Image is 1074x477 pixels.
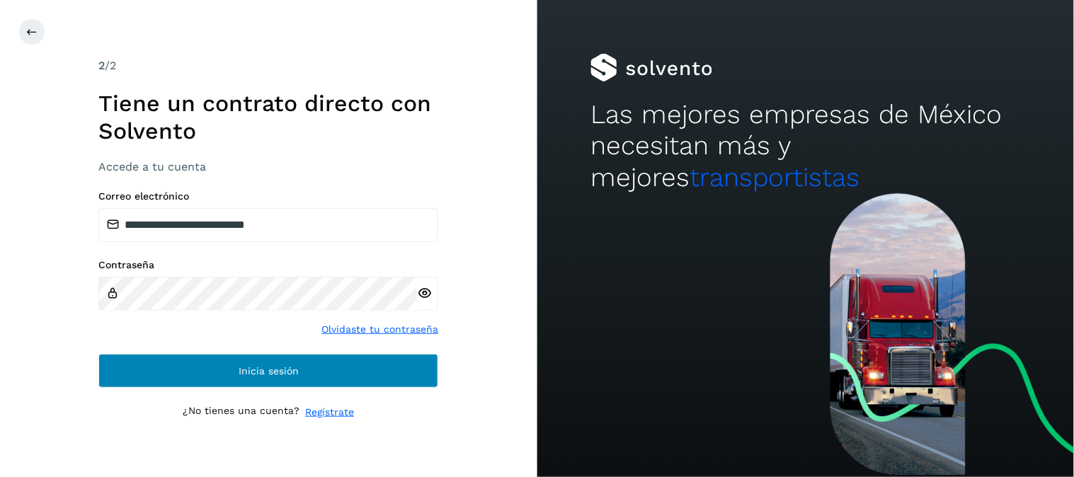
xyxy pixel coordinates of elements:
span: Inicia sesión [239,366,299,376]
label: Contraseña [98,259,438,271]
button: Inicia sesión [98,354,438,388]
label: Correo electrónico [98,190,438,202]
a: Olvidaste tu contraseña [321,322,438,337]
span: transportistas [690,162,859,192]
h3: Accede a tu cuenta [98,160,438,173]
h2: Las mejores empresas de México necesitan más y mejores [590,99,1020,193]
p: ¿No tienes una cuenta? [183,405,299,420]
a: Regístrate [305,405,354,420]
h1: Tiene un contrato directo con Solvento [98,90,438,144]
div: /2 [98,57,438,74]
span: 2 [98,59,105,72]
